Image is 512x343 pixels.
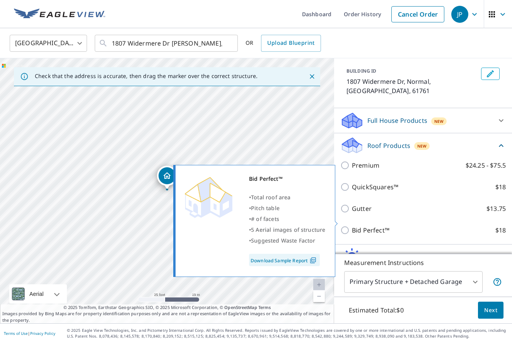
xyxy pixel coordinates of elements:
[466,161,506,170] p: $24.25 - $75.5
[495,182,506,192] p: $18
[307,71,317,82] button: Close
[391,6,444,22] a: Cancel Order
[249,192,325,203] div: •
[251,204,280,212] span: Pitch table
[493,277,502,287] span: Your report will include the primary structure and a detached garage if one exists.
[251,215,279,222] span: # of facets
[267,38,314,48] span: Upload Blueprint
[346,68,376,74] p: BUILDING ID
[14,8,105,20] img: EV Logo
[352,226,389,235] p: Bid Perfect™
[224,304,257,310] a: OpenStreetMap
[340,136,506,155] div: Roof ProductsNew
[484,306,497,315] span: Next
[9,284,67,304] div: Aerial
[367,252,411,261] p: Solar Products
[343,302,410,319] p: Estimated Total: $0
[63,304,271,311] span: © 2025 TomTom, Earthstar Geographics SIO, © 2025 Microsoft Corporation, ©
[352,204,372,213] p: Gutter
[367,116,427,125] p: Full House Products
[251,237,315,244] span: Suggested Waste Factor
[246,35,321,52] div: OR
[352,182,398,192] p: QuickSquares™
[67,328,508,339] p: © 2025 Eagle View Technologies, Inc. and Pictometry International Corp. All Rights Reserved. Repo...
[308,257,318,264] img: Pdf Icon
[10,32,87,54] div: [GEOGRAPHIC_DATA]
[495,226,506,235] p: $18
[4,331,55,336] p: |
[346,77,478,95] p: 1807 Widermere Dr, Normal, [GEOGRAPHIC_DATA], 61761
[157,166,177,190] div: Dropped pin, building 1, Residential property, 1807 Widermere Dr Normal, IL 61761
[340,111,506,130] div: Full House ProductsNew
[340,248,506,266] div: Solar ProductsNew
[35,73,258,80] p: Check that the address is accurate, then drag the marker over the correct structure.
[249,214,325,224] div: •
[367,141,410,150] p: Roof Products
[352,161,379,170] p: Premium
[4,331,28,336] a: Terms of Use
[30,331,55,336] a: Privacy Policy
[181,173,236,220] img: Premium
[249,203,325,214] div: •
[481,68,500,80] button: Edit building 1
[313,279,325,290] a: Current Level 20, Zoom In Disabled
[112,32,222,54] input: Search by address or latitude-longitude
[344,271,483,293] div: Primary Structure + Detached Garage
[249,254,320,266] a: Download Sample Report
[486,204,506,213] p: $13.75
[258,304,271,310] a: Terms
[451,6,468,23] div: JP
[417,143,427,149] span: New
[261,35,321,52] a: Upload Blueprint
[249,235,325,246] div: •
[27,284,46,304] div: Aerial
[478,302,503,319] button: Next
[344,258,502,267] p: Measurement Instructions
[251,226,325,233] span: 5 Aerial images of structure
[251,194,290,201] span: Total roof area
[249,173,325,184] div: Bid Perfect™
[249,224,325,235] div: •
[434,118,444,124] span: New
[313,290,325,302] a: Current Level 20, Zoom Out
